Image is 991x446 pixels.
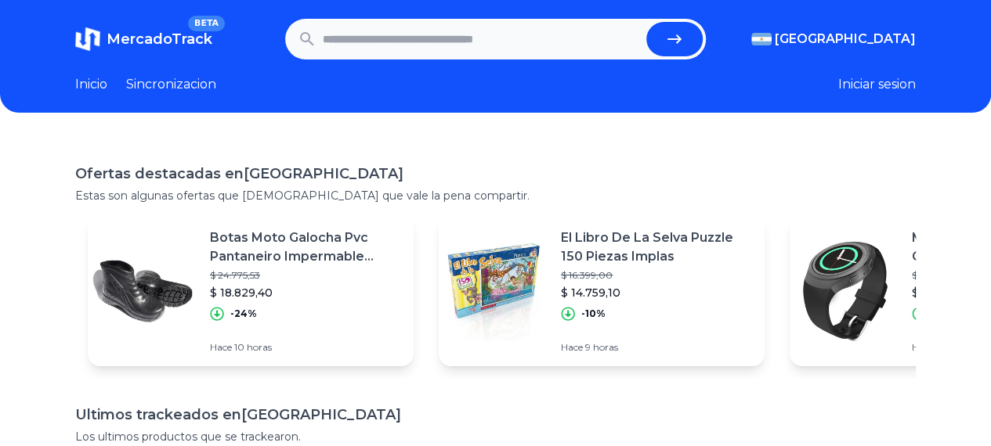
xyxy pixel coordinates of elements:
[75,27,100,52] img: MercadoTrack
[751,30,916,49] button: [GEOGRAPHIC_DATA]
[88,236,197,346] img: Featured image
[210,228,401,266] p: Botas Moto Galocha Pvc Pantaneiro Impermable Lluvia Suela
[561,228,752,266] p: El Libro De La Selva Puzzle 150 Piezas Implas
[439,216,765,366] a: Featured imageEl Libro De La Selva Puzzle 150 Piezas Implas$ 16.399,00$ 14.759,10-10%Hace 9 horas
[775,30,916,49] span: [GEOGRAPHIC_DATA]
[561,341,752,354] p: Hace 9 horas
[790,236,899,346] img: Featured image
[210,341,401,354] p: Hace 10 horas
[581,308,606,320] p: -10%
[75,27,212,52] a: MercadoTrackBETA
[75,75,107,94] a: Inicio
[561,285,752,300] p: $ 14.759,10
[838,75,916,94] button: Iniciar sesion
[88,216,414,366] a: Featured imageBotas Moto Galocha Pvc Pantaneiro Impermable Lluvia Suela$ 24.775,53$ 18.829,40-24%...
[107,31,212,48] span: MercadoTrack
[751,33,772,45] img: Argentina
[75,163,916,185] h1: Ofertas destacadas en [GEOGRAPHIC_DATA]
[210,269,401,282] p: $ 24.775,53
[126,75,216,94] a: Sincronizacion
[75,188,916,203] p: Estas son algunas ofertas que [DEMOGRAPHIC_DATA] que vale la pena compartir.
[188,16,225,31] span: BETA
[75,404,916,426] h1: Ultimos trackeados en [GEOGRAPHIC_DATA]
[561,269,752,282] p: $ 16.399,00
[439,236,548,346] img: Featured image
[75,429,916,444] p: Los ultimos productos que se trackearon.
[210,285,401,300] p: $ 18.829,40
[230,308,257,320] p: -24%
